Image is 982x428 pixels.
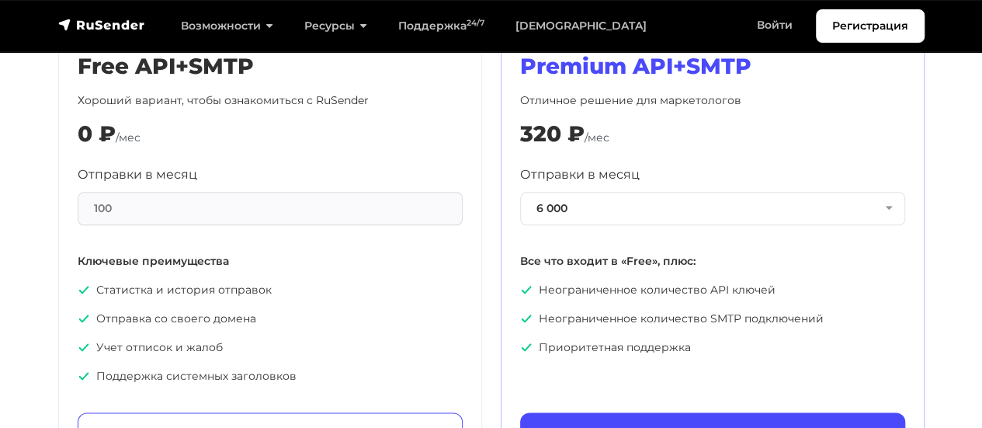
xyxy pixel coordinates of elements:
[289,10,383,42] a: Ресурсы
[585,130,609,144] span: /мес
[520,253,905,270] p: Все что входит в «Free», плюс:
[467,18,484,28] sup: 24/7
[500,10,662,42] a: [DEMOGRAPHIC_DATA]
[78,165,197,184] label: Отправки в месяц
[520,121,585,148] div: 320 ₽
[78,284,90,296] img: icon-ok.svg
[165,10,289,42] a: Возможности
[520,341,533,353] img: icon-ok.svg
[520,339,905,356] p: Приоритетная поддержка
[78,54,463,80] h2: Free API+SMTP
[520,54,905,80] h2: Premium API+SMTP
[78,341,90,353] img: icon-ok.svg
[520,165,640,184] label: Отправки в месяц
[520,192,905,225] button: 6 000
[520,282,905,298] p: Неограниченное количество API ключей
[116,130,141,144] span: /мес
[78,339,463,356] p: Учет отписок и жалоб
[741,9,808,41] a: Войти
[520,92,905,109] p: Отличное решение для маркетологов
[78,312,90,325] img: icon-ok.svg
[520,284,533,296] img: icon-ok.svg
[78,368,463,385] p: Поддержка системных заголовков
[78,92,463,109] p: Хороший вариант, чтобы ознакомиться с RuSender
[816,9,925,43] a: Регистрация
[78,121,116,148] div: 0 ₽
[78,282,463,298] p: Статистка и история отправок
[520,311,905,327] p: Неограниченное количество SMTP подключений
[520,312,533,325] img: icon-ok.svg
[58,17,145,33] img: RuSender
[78,311,463,327] p: Отправка со своего домена
[78,370,90,382] img: icon-ok.svg
[383,10,500,42] a: Поддержка24/7
[78,253,463,270] p: Ключевые преимущества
